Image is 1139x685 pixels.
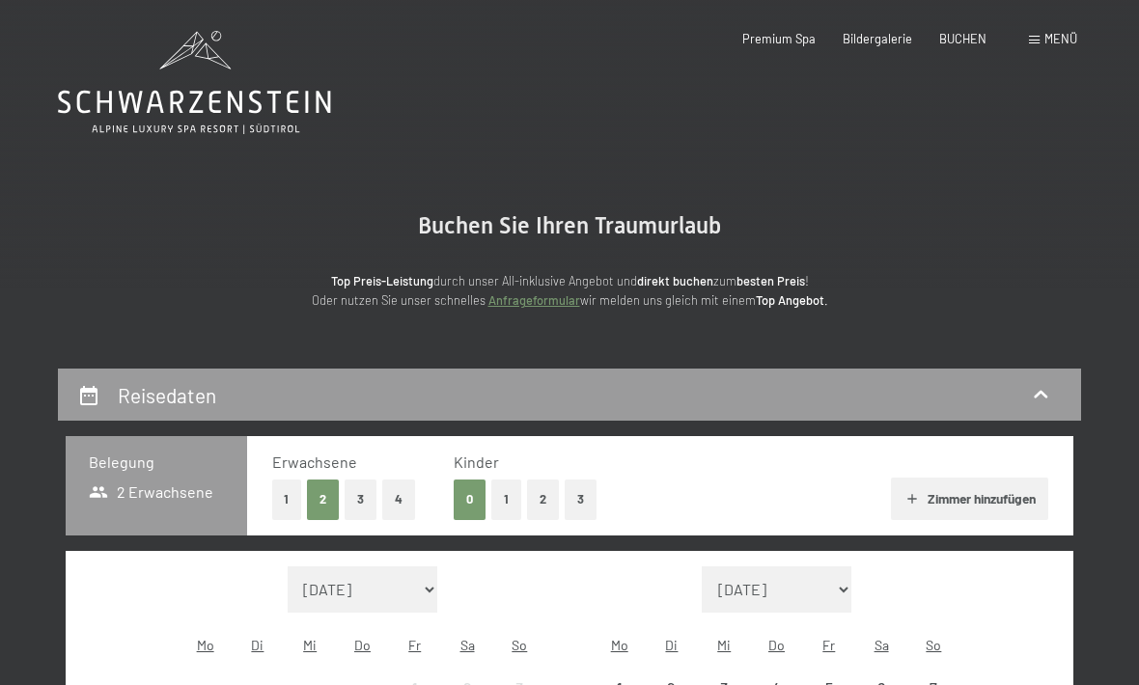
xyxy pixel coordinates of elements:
abbr: Samstag [460,637,475,653]
strong: besten Preis [736,273,805,288]
abbr: Montag [197,637,214,653]
abbr: Montag [611,637,628,653]
abbr: Donnerstag [354,637,371,653]
a: Anfrageformular [488,292,580,308]
abbr: Samstag [875,637,889,653]
button: 1 [491,479,521,519]
strong: Top Preis-Leistung [331,273,433,288]
h3: Belegung [89,452,224,473]
a: Bildergalerie [843,31,912,46]
button: 2 [527,479,559,519]
span: Buchen Sie Ihren Traumurlaub [418,212,721,239]
abbr: Sonntag [512,637,527,653]
abbr: Freitag [822,637,835,653]
button: 2 [307,479,339,519]
abbr: Donnerstag [768,637,785,653]
a: BUCHEN [939,31,986,46]
span: Erwachsene [272,452,357,471]
button: 0 [454,479,486,519]
p: durch unser All-inklusive Angebot und zum ! Oder nutzen Sie unser schnelles wir melden uns gleich... [183,271,956,311]
strong: direkt buchen [637,273,713,288]
button: 1 [272,479,302,519]
abbr: Mittwoch [303,637,317,653]
strong: Top Angebot. [756,292,828,308]
h2: Reisedaten [118,383,216,407]
a: Premium Spa [742,31,816,46]
button: 3 [345,479,376,519]
abbr: Dienstag [665,637,678,653]
abbr: Sonntag [926,637,941,653]
button: 3 [565,479,597,519]
abbr: Freitag [408,637,421,653]
abbr: Mittwoch [717,637,731,653]
span: Menü [1044,31,1077,46]
span: Kinder [454,452,499,471]
button: Zimmer hinzufügen [891,478,1048,520]
button: 4 [382,479,415,519]
span: 2 Erwachsene [89,481,213,503]
abbr: Dienstag [251,637,264,653]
